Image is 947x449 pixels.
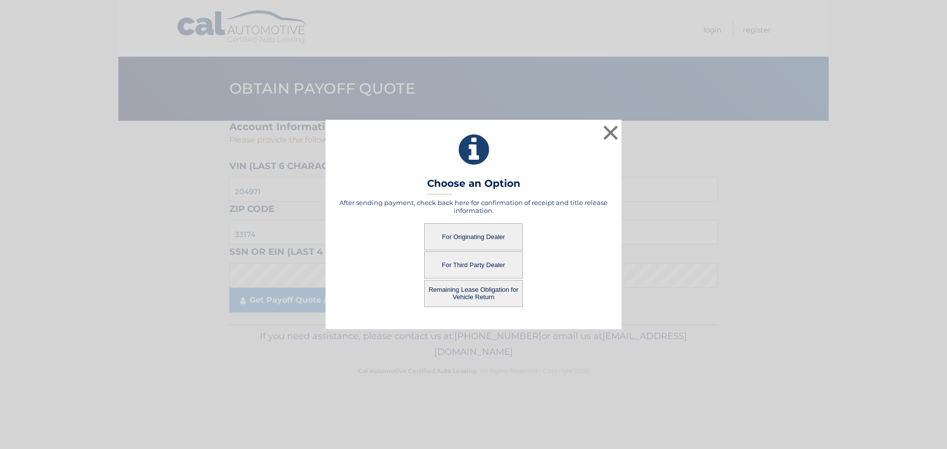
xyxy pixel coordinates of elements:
button: Remaining Lease Obligation for Vehicle Return [424,280,523,307]
h3: Choose an Option [427,177,520,195]
button: For Third Party Dealer [424,251,523,278]
button: For Originating Dealer [424,223,523,250]
button: × [601,123,620,142]
h5: After sending payment, check back here for confirmation of receipt and title release information. [338,199,609,214]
